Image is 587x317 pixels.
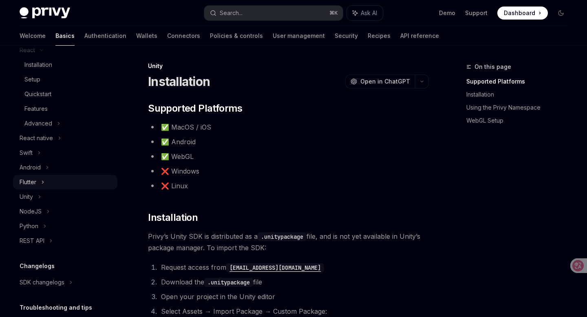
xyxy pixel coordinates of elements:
a: Supported Platforms [466,75,574,88]
a: Dashboard [497,7,548,20]
a: Installation [466,88,574,101]
li: Open your project in the Unity editor [159,291,429,302]
img: dark logo [20,7,70,19]
span: Ask AI [361,9,377,17]
li: ❌ Linux [148,180,429,192]
div: Features [24,104,48,114]
h5: Troubleshooting and tips [20,303,92,313]
div: Unity [20,192,33,202]
h5: Changelogs [20,261,55,271]
a: Recipes [368,26,391,46]
div: Advanced [24,119,52,128]
a: Quickstart [13,87,117,101]
button: Open in ChatGPT [345,75,415,88]
li: ✅ MacOS / iOS [148,121,429,133]
a: User management [273,26,325,46]
button: Toggle dark mode [554,7,567,20]
span: Open in ChatGPT [360,77,410,86]
button: Ask AI [347,6,383,20]
div: REST API [20,236,44,246]
a: Features [13,101,117,116]
div: Installation [24,60,52,70]
div: Python [20,221,38,231]
div: Setup [24,75,40,84]
a: Using the Privy Namespace [466,101,574,114]
div: Android [20,163,41,172]
div: NodeJS [20,207,42,216]
div: Quickstart [24,89,51,99]
span: Privy’s Unity SDK is distributed as a file, and is not yet available in Unity’s package manager. ... [148,231,429,253]
a: Basics [55,26,75,46]
code: .unitypackage [204,278,253,287]
li: Request access from [159,262,429,273]
a: Policies & controls [210,26,263,46]
div: Unity [148,62,429,70]
span: Installation [148,211,198,224]
div: Search... [220,8,243,18]
li: Download the file [159,276,429,288]
li: Select Assets → Import Package → Custom Package: [159,306,429,317]
a: Installation [13,57,117,72]
div: SDK changelogs [20,277,64,287]
a: Welcome [20,26,46,46]
code: .unitypackage [258,232,307,241]
button: Search...⌘K [204,6,342,20]
li: ✅ Android [148,136,429,147]
span: Supported Platforms [148,102,243,115]
h1: Installation [148,74,210,89]
div: Swift [20,148,33,158]
a: [EMAIL_ADDRESS][DOMAIN_NAME] [226,263,324,271]
a: Connectors [167,26,200,46]
span: On this page [474,62,511,72]
a: Wallets [136,26,157,46]
div: React native [20,133,53,143]
li: ✅ WebGL [148,151,429,162]
span: ⌘ K [329,10,338,16]
a: WebGL Setup [466,114,574,127]
span: Dashboard [504,9,535,17]
a: Security [335,26,358,46]
li: ❌ Windows [148,165,429,177]
a: Support [465,9,488,17]
a: Setup [13,72,117,87]
a: Authentication [84,26,126,46]
div: Flutter [20,177,36,187]
a: API reference [400,26,439,46]
a: Demo [439,9,455,17]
